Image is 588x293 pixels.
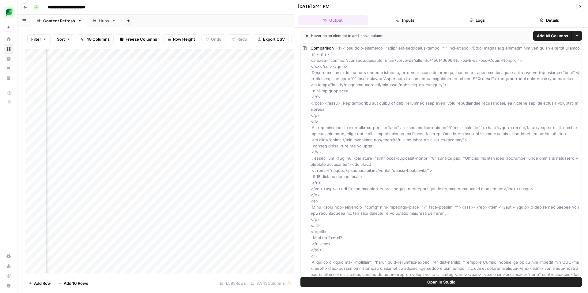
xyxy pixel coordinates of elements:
[173,36,195,42] span: Row Height
[4,7,15,18] img: SproutSocial Logo
[64,280,88,286] span: Add 10 Rows
[514,15,584,25] button: Details
[254,34,289,44] button: Export CSV
[53,34,74,44] button: Sort
[4,54,13,64] a: Insights
[248,278,294,288] div: 37/48 Columns
[533,31,572,41] button: Add All Columns
[4,5,13,20] button: Workspace: SproutSocial
[4,261,13,271] a: Usage
[126,36,157,42] span: Freeze Columns
[443,15,512,25] button: Logs
[4,64,13,73] a: Opportunities
[116,34,161,44] button: Freeze Columns
[298,15,368,25] button: Output
[237,36,247,42] span: Redo
[34,280,51,286] span: Add Row
[57,36,65,42] span: Sort
[55,278,92,288] button: Add 10 Rows
[202,34,225,44] button: Undo
[370,15,440,25] button: Inputs
[228,34,251,44] button: Redo
[27,34,51,44] button: Filter
[300,277,582,287] button: Open In Studio
[4,271,13,281] a: Learning Hub
[25,278,55,288] button: Add Row
[31,15,87,27] a: Content Refresh
[164,34,199,44] button: Row Height
[537,33,568,39] span: Add All Columns
[87,15,121,27] a: Hubs
[427,279,455,285] span: Open In Studio
[4,44,13,54] a: Browse
[298,3,330,9] div: [DATE] 3:41 PM
[4,281,13,291] button: Help + Support
[311,46,334,50] span: Comparison
[43,18,75,24] div: Content Refresh
[263,36,285,42] span: Export CSV
[99,18,109,24] div: Hubs
[4,73,13,83] a: Your Data
[4,251,13,261] a: Settings
[31,36,41,42] span: Filter
[77,34,114,44] button: 48 Columns
[86,36,110,42] span: 48 Columns
[217,278,248,288] div: 1,585 Rows
[4,34,13,44] a: Home
[211,36,221,42] span: Undo
[305,33,454,39] div: Hover on an element to add it as a column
